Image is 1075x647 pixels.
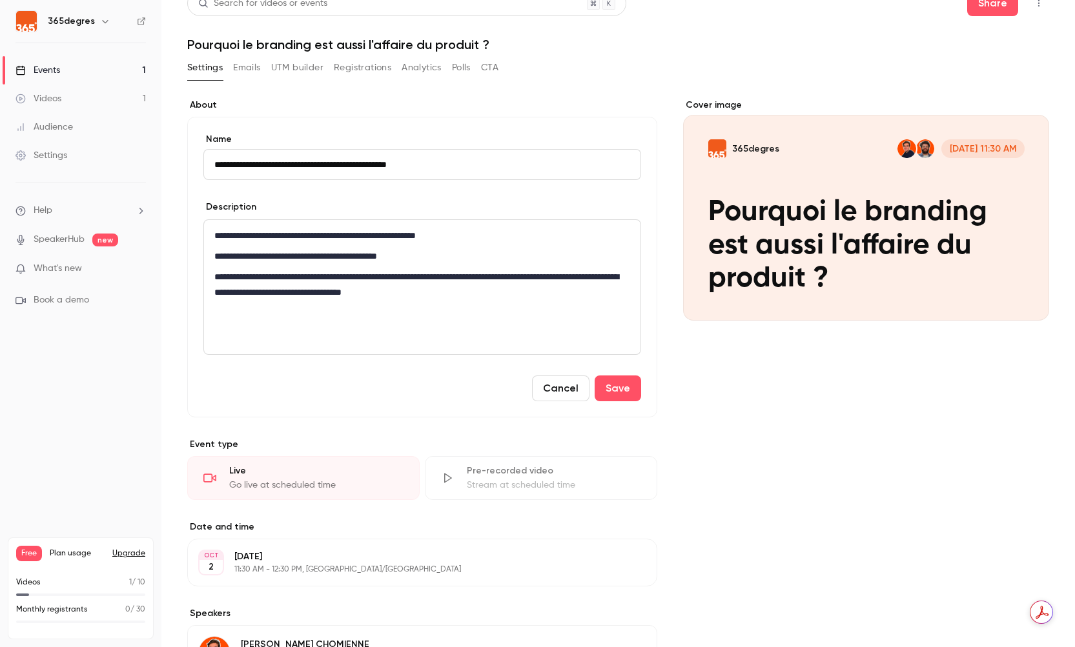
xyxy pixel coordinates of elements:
p: / 10 [129,577,145,588]
button: Polls [452,57,471,78]
span: Help [34,204,52,217]
span: Plan usage [50,548,105,559]
div: OCT [200,551,223,560]
label: Name [203,133,641,146]
button: Save [595,375,641,401]
h6: 365degres [48,15,95,28]
li: help-dropdown-opener [15,204,146,217]
label: Date and time [187,521,657,533]
div: Videos [15,92,61,105]
button: Registrations [334,57,391,78]
div: Audience [15,121,73,134]
div: Pre-recorded video [467,464,641,477]
span: 1 [129,579,132,586]
p: 11:30 AM - 12:30 PM, [GEOGRAPHIC_DATA]/[GEOGRAPHIC_DATA] [234,564,589,575]
button: CTA [481,57,498,78]
div: Go live at scheduled time [229,479,404,492]
label: About [187,99,657,112]
span: 0 [125,606,130,613]
span: new [92,234,118,246]
button: Settings [187,57,223,78]
p: Videos [16,577,41,588]
p: / 30 [125,604,145,615]
span: What's new [34,262,82,275]
label: Cover image [683,99,1049,112]
span: Free [16,546,42,561]
section: Cover image [683,99,1049,321]
p: 2 [209,561,214,573]
p: Monthly registrants [16,604,88,615]
p: [DATE] [234,550,589,563]
div: Live [229,464,404,477]
label: Speakers [187,607,657,620]
div: Pre-recorded videoStream at scheduled time [425,456,657,500]
section: description [203,219,641,355]
p: Event type [187,438,657,451]
div: Settings [15,149,67,162]
h1: Pourquoi le branding est aussi l'affaire du produit ? [187,37,1049,52]
a: SpeakerHub [34,233,85,246]
button: Cancel [532,375,589,401]
div: editor [204,220,640,354]
div: Stream at scheduled time [467,479,641,492]
div: LiveGo live at scheduled time [187,456,420,500]
button: Emails [233,57,260,78]
button: Upgrade [112,548,145,559]
img: 365degres [16,11,37,32]
label: Description [203,201,256,214]
button: UTM builder [271,57,323,78]
span: Book a demo [34,294,89,307]
div: Events [15,64,60,77]
button: Analytics [402,57,442,78]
